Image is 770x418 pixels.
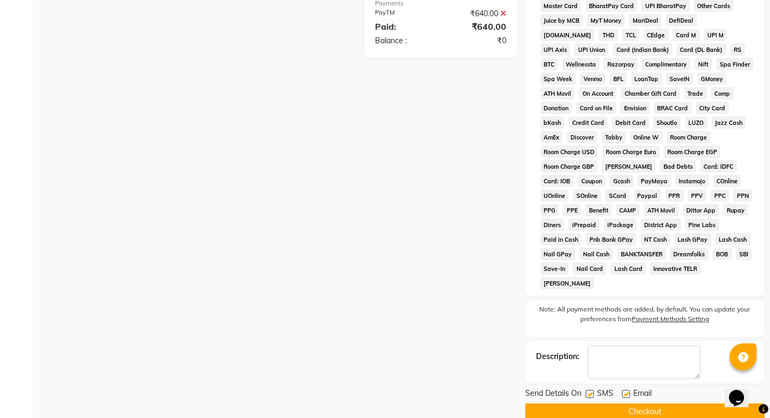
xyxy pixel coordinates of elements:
[670,248,708,260] span: Dreamfolks
[536,351,579,362] div: Description:
[685,218,719,231] span: Pine Labs
[622,29,639,41] span: TCL
[540,262,569,275] span: Save-In
[367,20,440,33] div: Paid:
[610,175,633,187] span: Gcash
[688,189,707,202] span: PPV
[525,388,581,401] span: Send Details On
[666,72,693,85] span: SaveIN
[711,87,734,99] span: Comp
[664,145,720,158] span: Room Charge EGP
[620,102,650,114] span: Envision
[630,131,662,143] span: Online W
[666,14,697,26] span: DefiDeal
[540,204,559,216] span: PPG
[733,189,752,202] span: PPN
[700,160,737,172] span: Card: IDFC
[585,204,612,216] span: Benefit
[568,116,607,129] span: Credit Card
[579,248,613,260] span: Nail Cash
[638,175,671,187] span: PayMaya
[601,160,655,172] span: [PERSON_NAME]
[567,131,597,143] span: Discover
[711,189,729,202] span: PPC
[629,14,661,26] span: MariDeal
[540,87,575,99] span: ATH Movil
[563,204,581,216] span: PPE
[597,388,613,401] span: SMS
[634,189,661,202] span: Paypal
[696,102,729,114] span: City Card
[616,204,640,216] span: CAMP
[540,29,595,41] span: [DOMAIN_NAME]
[654,102,692,114] span: BRAC Card
[644,204,679,216] span: ATH Movil
[540,43,571,56] span: UPI Axis
[576,102,616,114] span: Card on File
[631,72,662,85] span: LoanTap
[540,160,598,172] span: Room Charge GBP
[685,116,707,129] span: LUZO
[712,116,746,129] span: Jazz Cash
[540,131,563,143] span: AmEx
[540,175,574,187] span: Card: IOB
[617,248,666,260] span: BANKTANSFER
[367,8,440,19] div: PayTM
[605,189,630,202] span: SCard
[587,14,625,26] span: MyT Money
[562,58,599,70] span: Wellnessta
[695,58,712,70] span: Nift
[601,131,626,143] span: Tabby
[536,304,754,328] label: Note: All payment methods are added, by default. You can update your preferences from
[602,145,659,158] span: Room Charge Euro
[673,29,700,41] span: Card M
[660,160,696,172] span: Bad Debts
[683,204,719,216] span: Dittor App
[684,87,707,99] span: Trade
[650,262,701,275] span: Innovative TELR
[599,29,618,41] span: THD
[540,189,569,202] span: UOnline
[540,233,582,246] span: Paid in Cash
[580,72,605,85] span: Venmo
[540,58,558,70] span: BTC
[540,102,572,114] span: Donation
[586,233,636,246] span: Pnb Bank GPay
[611,262,646,275] span: Lash Card
[723,204,748,216] span: Rupay
[621,87,680,99] span: Chamber Gift Card
[715,233,751,246] span: Lash Cash
[698,72,727,85] span: GMoney
[644,29,668,41] span: CEdge
[632,314,709,324] label: Payment Methods Setting
[612,116,649,129] span: Debit Card
[440,8,514,19] div: ₹640.00
[573,189,601,202] span: SOnline
[667,131,711,143] span: Room Charge
[641,218,681,231] span: District App
[540,248,575,260] span: Nail GPay
[677,43,726,56] span: Card (DL Bank)
[540,218,565,231] span: Diners
[613,43,672,56] span: Card (Indian Bank)
[713,248,732,260] span: BOB
[604,58,638,70] span: Razorpay
[725,375,759,407] iframe: chat widget
[736,248,752,260] span: SBI
[717,58,754,70] span: Spa Finder
[440,35,514,47] div: ₹0
[665,189,684,202] span: PPR
[574,43,608,56] span: UPI Union
[440,20,514,33] div: ₹640.00
[540,14,583,26] span: Juice by MCB
[640,233,670,246] span: NT Cash
[610,72,627,85] span: BFL
[633,388,652,401] span: Email
[573,262,606,275] span: Nail Card
[568,218,599,231] span: iPrepaid
[674,233,711,246] span: Lash GPay
[653,116,681,129] span: Shoutlo
[704,29,727,41] span: UPI M
[540,72,576,85] span: Spa Week
[540,277,594,289] span: [PERSON_NAME]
